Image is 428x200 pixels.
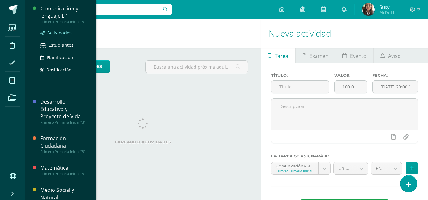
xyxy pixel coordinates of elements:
span: Tarea [275,48,288,64]
h1: Actividades [33,19,253,48]
span: Prueba de Logro (40.0%) [376,162,385,174]
a: Tarea [261,48,295,63]
div: Matemática [40,164,88,172]
input: Puntos máximos [335,81,367,93]
input: Busca una actividad próxima aquí... [146,61,247,73]
span: Examen [310,48,329,64]
a: Actividades [40,29,88,36]
input: Título [271,81,329,93]
div: Comunicación y lenguaje L.1 [40,5,88,20]
span: Planificación [47,54,73,60]
input: Busca un usuario... [29,4,172,15]
a: Unidad 3 [334,162,368,174]
a: MatemáticaPrimero Primaria Inicial "B" [40,164,88,176]
div: Desarrollo Educativo y Proyecto de Vida [40,98,88,120]
a: Comunicación y lenguaje L.1Primero Primaria Inicial "B" [40,5,88,24]
span: Susy [380,4,394,10]
label: Título: [271,73,329,78]
a: Evento [335,48,373,63]
a: Examen [296,48,335,63]
div: Primero Primaria Inicial "B" [40,172,88,176]
span: Evento [350,48,367,64]
input: Fecha de entrega [373,81,418,93]
span: Mi Perfil [380,9,394,15]
div: Comunicación y lenguaje L.1 'B' [276,162,314,168]
div: Primero Primaria Inicial "B" [40,120,88,124]
a: Desarrollo Educativo y Proyecto de VidaPrimero Primaria Inicial "B" [40,98,88,124]
span: Estudiantes [48,42,73,48]
h1: Nueva actividad [269,19,420,48]
label: Fecha: [372,73,418,78]
a: Prueba de Logro (40.0%) [371,162,402,174]
span: Actividades [47,30,72,36]
span: Aviso [388,48,401,64]
span: Dosificación [46,67,72,73]
div: Primero Primaria Inicial "B" [40,149,88,154]
a: Estudiantes [40,41,88,49]
label: La tarea se asignará a: [271,154,418,158]
label: Valor: [334,73,367,78]
div: Formación Ciudadana [40,135,88,149]
a: Planificación [40,54,88,61]
a: Aviso [374,48,407,63]
a: Formación CiudadanaPrimero Primaria Inicial "B" [40,135,88,154]
div: Primero Primaria Inicial [276,168,314,173]
a: Comunicación y lenguaje L.1 'B'Primero Primaria Inicial [271,162,330,174]
img: c55a8af401e4e378e0eede01cdc2bc81.png [362,3,375,16]
label: Cargando actividades [38,140,248,144]
a: Dosificación [40,66,88,73]
div: Primero Primaria Inicial "B" [40,20,88,24]
span: Unidad 3 [338,162,351,174]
